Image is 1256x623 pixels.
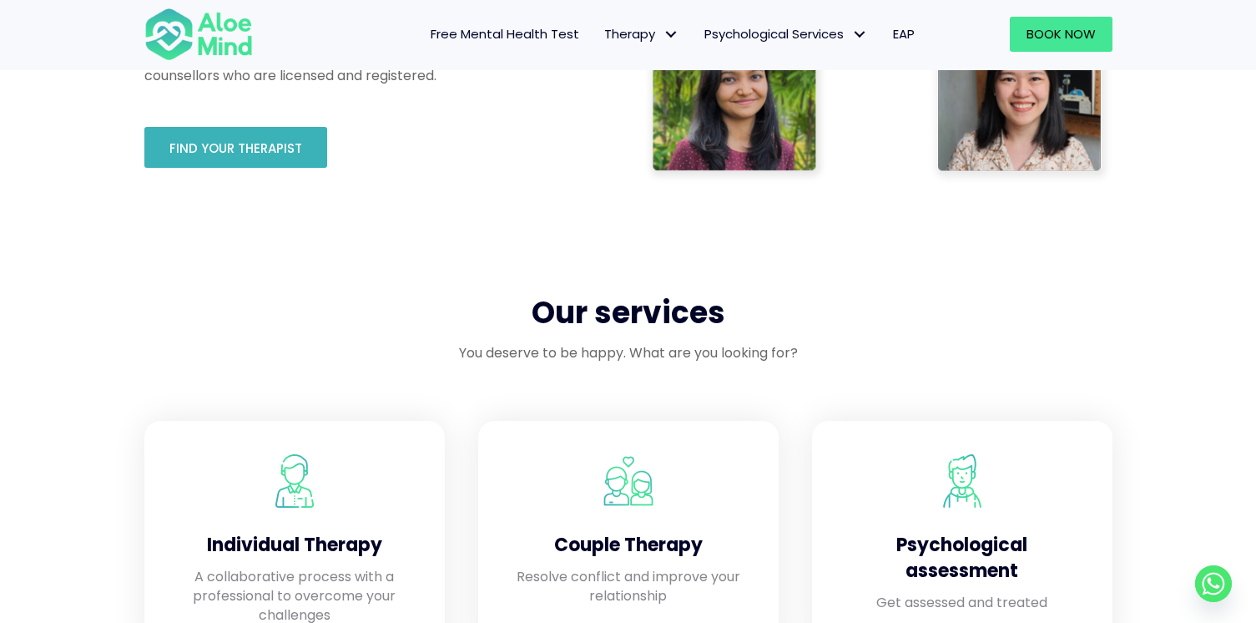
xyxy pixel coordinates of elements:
[1195,565,1232,602] a: Whatsapp
[880,17,927,52] a: EAP
[178,533,411,559] h4: Individual Therapy
[268,454,321,508] img: Aloe Mind Malaysia | Mental Healthcare Services in Malaysia and Singapore
[692,17,880,52] a: Psychological ServicesPsychological Services: submenu
[418,17,592,52] a: Free Mental Health Test
[431,25,579,43] span: Free Mental Health Test
[604,25,679,43] span: Therapy
[592,17,692,52] a: TherapyTherapy: submenu
[602,454,655,508] img: Aloe Mind Malaysia | Mental Healthcare Services in Malaysia and Singapore
[532,291,725,334] span: Our services
[1010,17,1112,52] a: Book Now
[144,127,327,168] a: Find your therapist
[848,23,872,47] span: Psychological Services: submenu
[275,17,927,52] nav: Menu
[845,533,1079,585] h4: Psychological assessment
[936,454,989,508] img: Aloe Mind Malaysia | Mental Healthcare Services in Malaysia and Singapore
[512,533,745,559] h4: Couple Therapy
[893,25,915,43] span: EAP
[144,343,1112,362] p: You deserve to be happy. What are you looking for?
[659,23,683,47] span: Therapy: submenu
[144,7,253,62] img: Aloe mind Logo
[1026,25,1096,43] span: Book Now
[512,567,745,605] p: Resolve conflict and improve your relationship
[169,139,302,157] span: Find your therapist
[704,25,868,43] span: Psychological Services
[845,593,1079,612] p: Get assessed and treated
